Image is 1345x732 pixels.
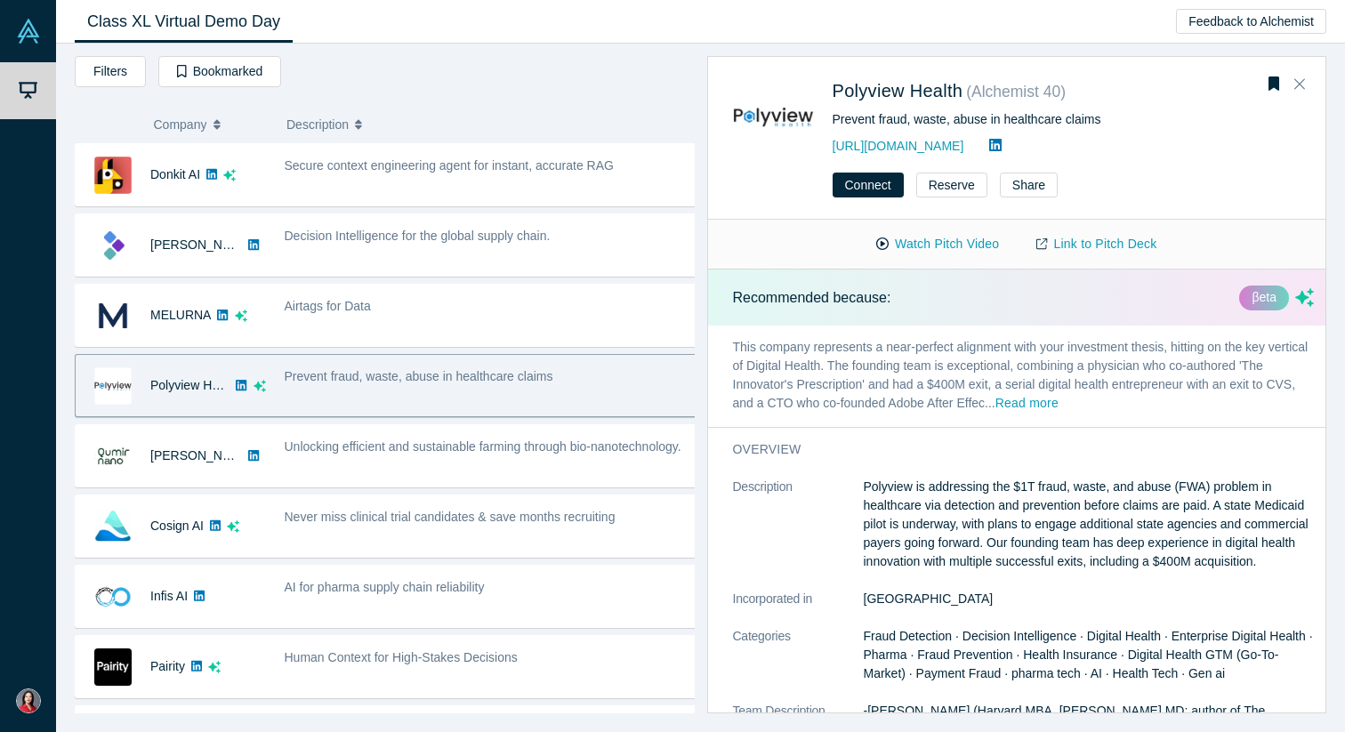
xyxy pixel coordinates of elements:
[285,650,518,664] span: Human Context for High-Stakes Decisions
[833,173,904,197] button: Connect
[94,297,132,334] img: MELURNA's Logo
[154,106,269,143] button: Company
[1295,288,1314,307] svg: dsa ai sparkles
[208,661,221,673] svg: dsa ai sparkles
[94,648,132,686] img: Pairity's Logo
[16,688,41,713] img: Serena Kuang's Account
[285,158,614,173] span: Secure context engineering agent for instant, accurate RAG
[94,227,132,264] img: Kimaru AI's Logo
[94,157,132,194] img: Donkit AI's Logo
[75,56,146,87] button: Filters
[285,580,485,594] span: AI for pharma supply chain reliability
[227,520,239,533] svg: dsa ai sparkles
[1286,70,1313,99] button: Close
[94,438,132,475] img: Qumir Nano's Logo
[916,173,987,197] button: Reserve
[285,439,681,454] span: Unlocking efficient and sustainable farming through bio-nanotechnology.
[864,478,1315,571] p: Polyview is addressing the $1T fraud, waste, and abuse (FWA) problem in healthcare via detection ...
[16,19,41,44] img: Alchemist Vault Logo
[150,448,253,463] a: [PERSON_NAME]
[733,440,1290,459] h3: overview
[286,106,349,143] span: Description
[733,590,864,627] dt: Incorporated in
[285,369,553,383] span: Prevent fraud, waste, abuse in healthcare claims
[285,510,616,524] span: Never miss clinical trial candidates & save months recruiting
[733,478,864,590] dt: Description
[150,659,185,673] a: Pairity
[708,326,1340,427] p: This company represents a near-perfect alignment with your investment thesis, hitting on the key ...
[254,380,266,392] svg: dsa ai sparkles
[223,169,236,181] svg: dsa ai sparkles
[150,308,211,322] a: MELURNA
[154,106,207,143] span: Company
[94,578,132,615] img: Infis AI's Logo
[1239,286,1289,310] div: βeta
[966,83,1066,101] small: ( Alchemist 40 )
[1018,229,1175,260] a: Link to Pitch Deck
[158,56,281,87] button: Bookmarked
[286,106,682,143] button: Description
[150,237,253,252] a: [PERSON_NAME]
[733,287,891,309] p: Recommended because:
[94,508,132,545] img: Cosign AI's Logo
[150,519,204,533] a: Cosign AI
[285,229,551,243] span: Decision Intelligence for the global supply chain.
[235,310,247,322] svg: dsa ai sparkles
[833,110,1301,129] div: Prevent fraud, waste, abuse in healthcare claims
[150,167,200,181] a: Donkit AI
[858,229,1018,260] button: Watch Pitch Video
[733,76,814,157] img: Polyview Health's Logo
[833,81,963,101] a: Polyview Health
[833,139,964,153] a: [URL][DOMAIN_NAME]
[150,589,188,603] a: Infis AI
[285,299,371,313] span: Airtags for Data
[150,378,239,392] a: Polyview Health
[1176,9,1326,34] button: Feedback to Alchemist
[995,394,1059,414] button: Read more
[864,590,1315,608] dd: [GEOGRAPHIC_DATA]
[864,629,1313,680] span: Fraud Detection · Decision Intelligence · Digital Health · Enterprise Digital Health · Pharma · F...
[1000,173,1058,197] button: Share
[94,367,132,405] img: Polyview Health's Logo
[75,1,293,43] a: Class XL Virtual Demo Day
[733,627,864,702] dt: Categories
[1261,72,1286,97] button: Bookmark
